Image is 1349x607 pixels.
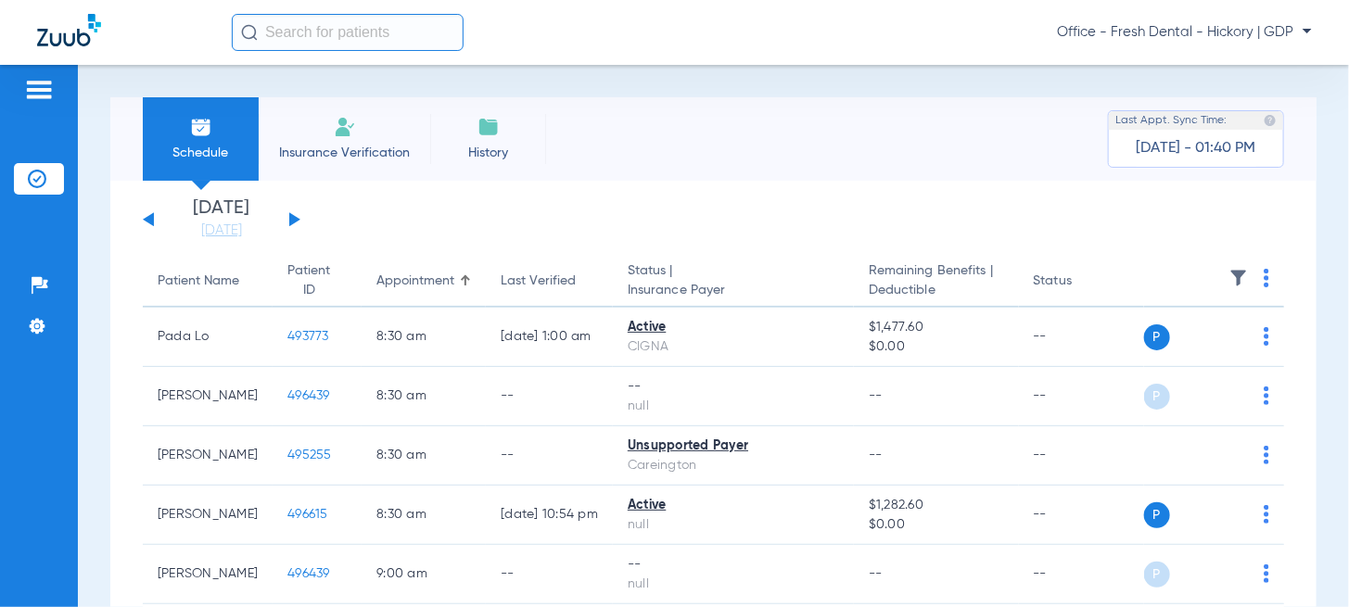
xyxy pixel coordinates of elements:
span: P [1144,562,1170,588]
img: Schedule [190,116,212,138]
span: Insurance Payer [628,281,839,300]
div: null [628,575,839,594]
img: group-dot-blue.svg [1264,505,1269,524]
div: CIGNA [628,337,839,357]
th: Status [1019,256,1144,308]
td: -- [1019,308,1144,367]
span: 496439 [287,567,330,580]
div: -- [628,377,839,397]
span: $0.00 [869,337,1004,357]
span: $1,282.60 [869,496,1004,515]
td: [DATE] 1:00 AM [486,308,613,367]
div: Active [628,318,839,337]
img: hamburger-icon [24,79,54,101]
img: Manual Insurance Verification [334,116,356,138]
span: 496615 [287,508,328,521]
td: -- [1019,486,1144,545]
span: Deductible [869,281,1004,300]
span: P [1144,502,1170,528]
img: group-dot-blue.svg [1264,327,1269,346]
span: P [1144,384,1170,410]
img: group-dot-blue.svg [1264,564,1269,583]
td: -- [486,367,613,426]
td: Pada Lo [143,308,273,367]
img: History [477,116,500,138]
div: Patient Name [158,272,258,291]
td: 8:30 AM [362,426,486,486]
span: 495255 [287,449,332,462]
span: [DATE] - 01:40 PM [1137,139,1256,158]
td: [PERSON_NAME] [143,486,273,545]
div: Last Verified [501,272,576,291]
span: -- [869,449,883,462]
input: Search for patients [232,14,464,51]
img: last sync help info [1264,114,1277,127]
span: P [1144,324,1170,350]
div: Patient ID [287,261,330,300]
div: -- [628,555,839,575]
span: -- [869,389,883,402]
td: -- [1019,545,1144,604]
td: [PERSON_NAME] [143,426,273,486]
span: Office - Fresh Dental - Hickory | GDP [1057,23,1312,42]
div: null [628,397,839,416]
div: Appointment [376,272,454,291]
a: [DATE] [166,221,277,240]
td: -- [1019,367,1144,426]
img: group-dot-blue.svg [1264,386,1269,405]
div: null [628,515,839,535]
th: Status | [613,256,854,308]
span: 493773 [287,330,329,343]
div: Unsupported Payer [628,436,839,456]
span: 496439 [287,389,330,402]
span: Last Appt. Sync Time: [1115,111,1227,130]
td: 9:00 AM [362,545,486,604]
div: Patient Name [158,272,239,291]
span: $1,477.60 [869,318,1004,337]
td: [PERSON_NAME] [143,545,273,604]
td: -- [486,545,613,604]
div: Patient ID [287,261,347,300]
td: [DATE] 10:54 PM [486,486,613,545]
div: Active [628,496,839,515]
td: 8:30 AM [362,308,486,367]
img: group-dot-blue.svg [1264,269,1269,287]
li: [DATE] [166,199,277,240]
td: -- [486,426,613,486]
td: 8:30 AM [362,367,486,426]
th: Remaining Benefits | [854,256,1019,308]
div: Careington [628,456,839,475]
img: filter.svg [1229,269,1248,287]
td: -- [1019,426,1144,486]
span: Schedule [157,144,245,162]
span: Insurance Verification [273,144,416,162]
div: Last Verified [501,272,598,291]
td: [PERSON_NAME] [143,367,273,426]
span: History [444,144,532,162]
span: $0.00 [869,515,1004,535]
img: group-dot-blue.svg [1264,446,1269,464]
img: Zuub Logo [37,14,101,46]
div: Appointment [376,272,471,291]
td: 8:30 AM [362,486,486,545]
span: -- [869,567,883,580]
img: Search Icon [241,24,258,41]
